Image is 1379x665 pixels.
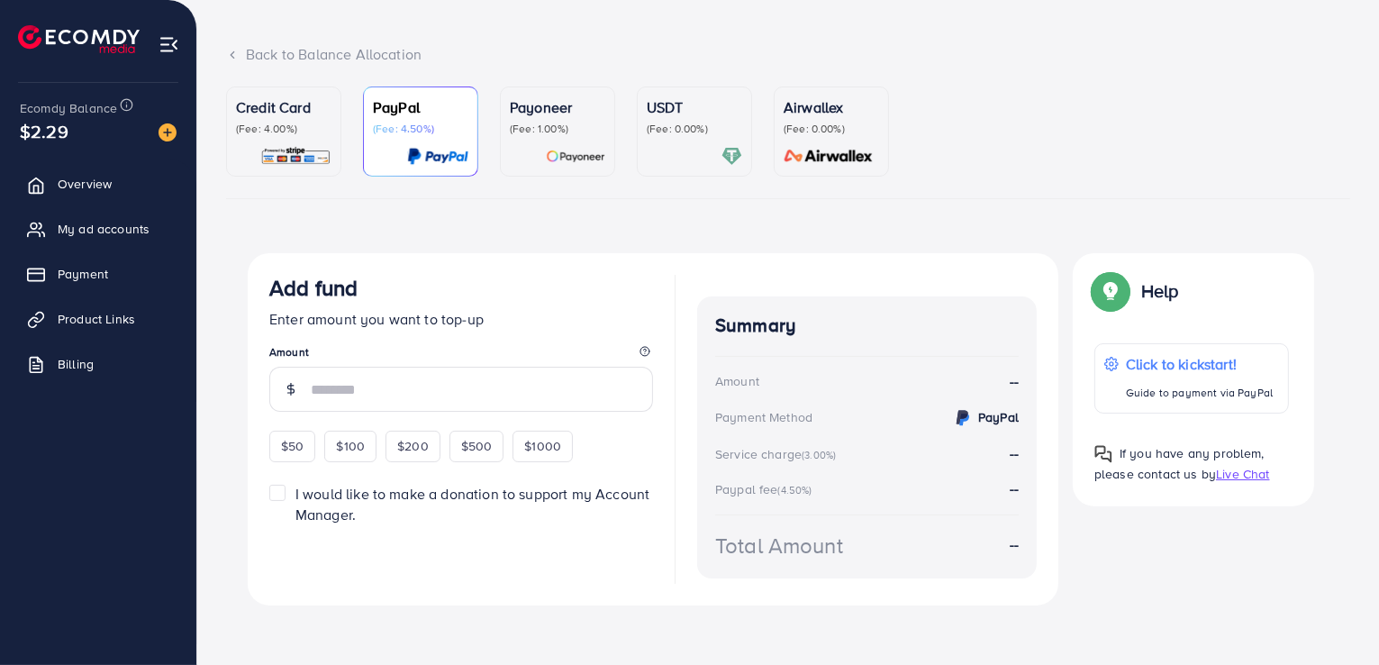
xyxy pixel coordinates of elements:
p: Credit Card [236,96,331,118]
div: Payment Method [715,408,812,426]
h3: Add fund [269,275,358,301]
span: $500 [461,437,493,455]
p: (Fee: 0.00%) [784,122,879,136]
span: Ecomdy Balance [20,99,117,117]
img: card [407,146,468,167]
img: image [159,123,177,141]
img: Popup guide [1094,445,1112,463]
img: card [260,146,331,167]
span: Billing [58,355,94,373]
legend: Amount [269,344,653,367]
p: (Fee: 4.00%) [236,122,331,136]
p: (Fee: 4.50%) [373,122,468,136]
div: Amount [715,372,759,390]
p: Click to kickstart! [1126,353,1273,375]
span: If you have any problem, please contact us by [1094,444,1265,483]
span: $200 [397,437,429,455]
p: PayPal [373,96,468,118]
p: (Fee: 0.00%) [647,122,742,136]
span: $100 [336,437,365,455]
span: My ad accounts [58,220,150,238]
a: Overview [14,166,183,202]
p: USDT [647,96,742,118]
p: Guide to payment via PayPal [1126,382,1273,404]
span: I would like to make a donation to support my Account Manager. [295,484,649,524]
p: Enter amount you want to top-up [269,308,653,330]
span: Product Links [58,310,135,328]
img: card [546,146,605,167]
strong: -- [1010,478,1019,498]
strong: PayPal [978,408,1019,426]
p: Payoneer [510,96,605,118]
p: (Fee: 1.00%) [510,122,605,136]
div: Total Amount [715,530,843,561]
strong: -- [1010,443,1019,463]
img: card [721,146,742,167]
span: $2.29 [20,118,68,144]
p: Airwallex [784,96,879,118]
div: Service charge [715,445,841,463]
small: (3.00%) [802,448,836,462]
span: Payment [58,265,108,283]
span: Overview [58,175,112,193]
small: (4.50%) [778,483,812,497]
img: Popup guide [1094,275,1127,307]
a: Billing [14,346,183,382]
span: $1000 [524,437,561,455]
span: $50 [281,437,304,455]
img: card [778,146,879,167]
a: Payment [14,256,183,292]
div: Back to Balance Allocation [226,44,1350,65]
img: logo [18,25,140,53]
a: Product Links [14,301,183,337]
p: Help [1141,280,1179,302]
a: My ad accounts [14,211,183,247]
h4: Summary [715,314,1019,337]
img: credit [952,407,974,429]
strong: -- [1010,371,1019,392]
strong: -- [1010,534,1019,555]
iframe: Chat [1302,584,1365,651]
img: menu [159,34,179,55]
div: Paypal fee [715,480,818,498]
span: Live Chat [1216,465,1269,483]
